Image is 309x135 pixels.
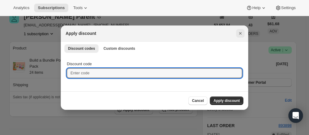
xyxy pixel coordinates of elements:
div: Discount codes [61,55,248,91]
h2: Apply discount [66,30,96,36]
span: Apply discount [213,98,240,103]
span: Cancel [192,98,204,103]
span: Settings [281,5,296,10]
button: Close [236,29,245,38]
span: Subscriptions [38,5,65,10]
div: Open Intercom Messenger [288,108,303,123]
span: Custom discounts [103,46,135,51]
button: Analytics [10,4,33,12]
button: Discount codes [64,44,99,53]
button: Cancel [188,96,207,105]
button: Apply discount [210,96,243,105]
button: Help [242,4,270,12]
input: Enter code [67,68,242,78]
span: Discount code [67,62,92,66]
button: Settings [272,4,299,12]
button: Tools [70,4,92,12]
span: Analytics [13,5,29,10]
span: Help [252,5,260,10]
span: Discount codes [68,46,95,51]
button: Custom discounts [100,44,139,53]
button: Subscriptions [34,4,68,12]
span: Tools [73,5,83,10]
